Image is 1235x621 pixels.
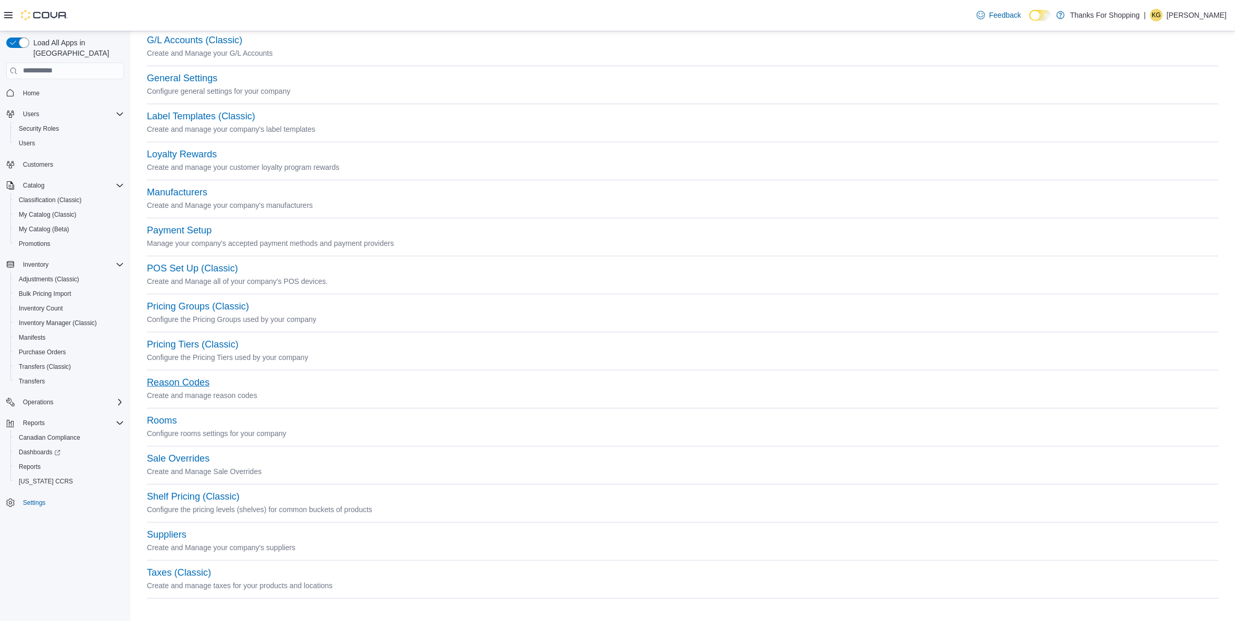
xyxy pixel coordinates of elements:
img: Cova [21,10,68,20]
span: Users [19,108,124,120]
span: Reports [15,461,124,473]
span: Purchase Orders [19,348,66,356]
button: Label Templates (Classic) [147,111,255,122]
p: Create and Manage your company's suppliers [147,541,1218,554]
p: Create and manage reason codes [147,389,1218,402]
button: Purchase Orders [10,345,128,359]
span: Reports [19,417,124,429]
div: Karlee Gendreau [1150,9,1163,21]
span: My Catalog (Beta) [15,223,124,235]
a: Customers [19,158,57,171]
a: Transfers (Classic) [15,361,75,373]
p: Create and Manage all of your company's POS devices. [147,275,1218,288]
button: G/L Accounts (Classic) [147,35,242,46]
a: Dashboards [10,445,128,459]
button: Customers [2,157,128,172]
p: Configure the pricing levels (shelves) for common buckets of products [147,503,1218,516]
a: Home [19,87,44,100]
p: [PERSON_NAME] [1167,9,1227,21]
button: My Catalog (Beta) [10,222,128,237]
button: Users [10,136,128,151]
span: Inventory Count [15,302,124,315]
span: Security Roles [19,125,59,133]
button: Pricing Tiers (Classic) [147,339,239,350]
span: Catalog [23,181,44,190]
a: Purchase Orders [15,346,70,358]
button: Suppliers [147,529,186,540]
span: [US_STATE] CCRS [19,477,73,486]
button: Catalog [2,178,128,193]
span: Load All Apps in [GEOGRAPHIC_DATA] [29,38,124,58]
button: Shelf Pricing (Classic) [147,491,240,502]
span: Dashboards [15,446,124,458]
span: Canadian Compliance [19,433,80,442]
button: Reports [2,416,128,430]
span: Promotions [19,240,51,248]
p: Configure general settings for your company [147,85,1218,97]
a: Promotions [15,238,55,250]
a: My Catalog (Classic) [15,208,81,221]
p: Create and manage your company's label templates [147,123,1218,135]
span: Inventory Manager (Classic) [15,317,124,329]
a: Reports [15,461,45,473]
a: Users [15,137,39,150]
span: Transfers [15,375,124,388]
button: Users [2,107,128,121]
span: Settings [19,496,124,509]
span: Customers [23,160,53,169]
p: Create and Manage your company's manufacturers [147,199,1218,212]
a: Feedback [972,5,1025,26]
button: Operations [2,395,128,409]
button: Canadian Compliance [10,430,128,445]
button: Transfers (Classic) [10,359,128,374]
button: Pricing Groups (Classic) [147,301,249,312]
button: POS Set Up (Classic) [147,263,238,274]
span: Dashboards [19,448,60,456]
span: Transfers (Classic) [19,363,71,371]
span: KG [1152,9,1161,21]
span: Inventory [19,258,124,271]
span: Purchase Orders [15,346,124,358]
button: Rooms [147,415,177,426]
button: [US_STATE] CCRS [10,474,128,489]
span: Canadian Compliance [15,431,124,444]
span: Manifests [15,331,124,344]
button: Loyalty Rewards [147,149,217,160]
span: Home [19,86,124,100]
span: Reports [23,419,45,427]
span: Inventory Count [19,304,63,313]
span: Promotions [15,238,124,250]
p: Configure rooms settings for your company [147,427,1218,440]
button: Promotions [10,237,128,251]
p: Configure the Pricing Tiers used by your company [147,351,1218,364]
button: Reports [10,459,128,474]
a: Settings [19,496,49,509]
span: My Catalog (Classic) [15,208,124,221]
button: Transfers [10,374,128,389]
span: Feedback [989,10,1021,20]
span: Customers [19,158,124,171]
a: My Catalog (Beta) [15,223,73,235]
span: My Catalog (Beta) [19,225,69,233]
a: Adjustments (Classic) [15,273,83,285]
a: Dashboards [15,446,65,458]
button: Users [19,108,43,120]
span: Users [23,110,39,118]
a: [US_STATE] CCRS [15,475,77,488]
span: My Catalog (Classic) [19,210,77,219]
button: Bulk Pricing Import [10,287,128,301]
span: Security Roles [15,122,124,135]
button: Operations [19,396,58,408]
button: Manufacturers [147,187,207,198]
span: Transfers (Classic) [15,361,124,373]
a: Inventory Manager (Classic) [15,317,101,329]
p: Thanks For Shopping [1070,9,1140,21]
button: Reports [19,417,49,429]
button: Catalog [19,179,48,192]
span: Adjustments (Classic) [19,275,79,283]
span: Bulk Pricing Import [19,290,71,298]
span: Operations [23,398,54,406]
p: Create and manage your customer loyalty program rewards [147,161,1218,173]
span: Inventory Manager (Classic) [19,319,97,327]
